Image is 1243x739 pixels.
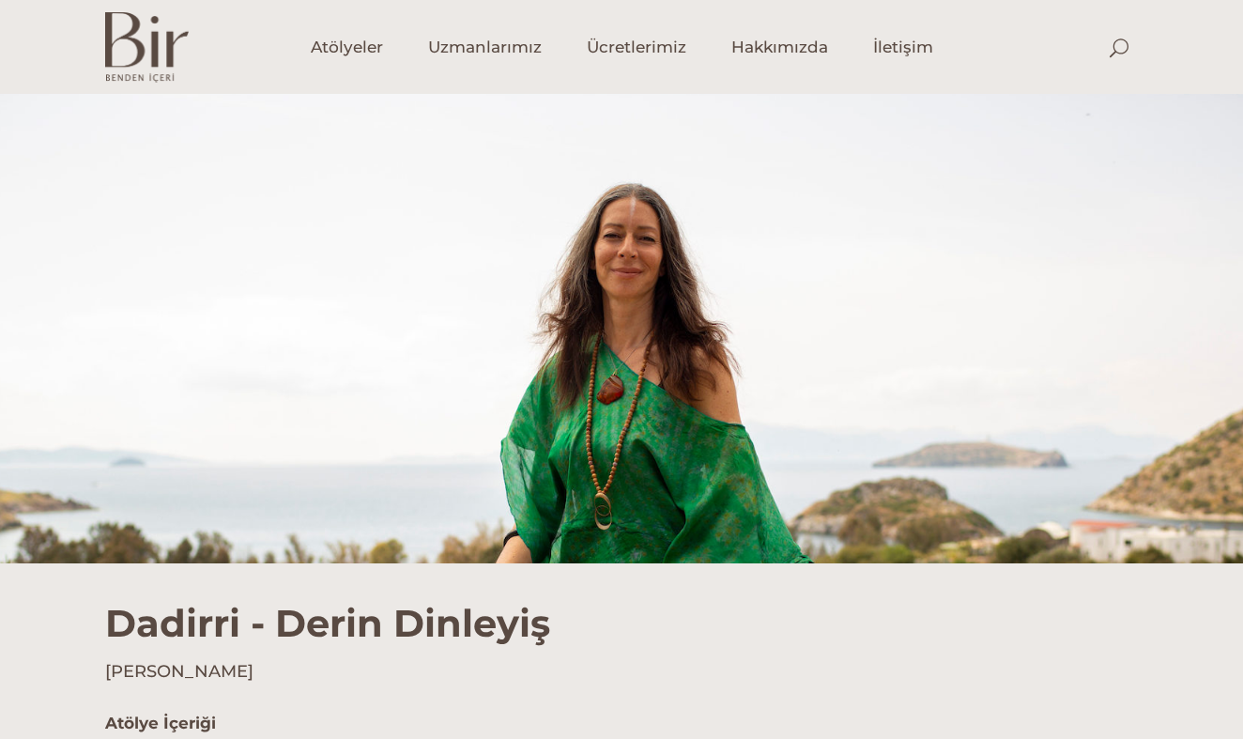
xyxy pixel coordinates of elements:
h1: Dadirri - Derin Dinleyiş [105,563,1138,646]
span: Hakkımızda [731,37,828,58]
h5: Atölye İçeriği [105,712,607,736]
span: Uzmanlarımız [428,37,542,58]
h4: [PERSON_NAME] [105,660,1138,684]
span: Atölyeler [311,37,383,58]
span: Ücretlerimiz [587,37,686,58]
span: İletişim [873,37,933,58]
